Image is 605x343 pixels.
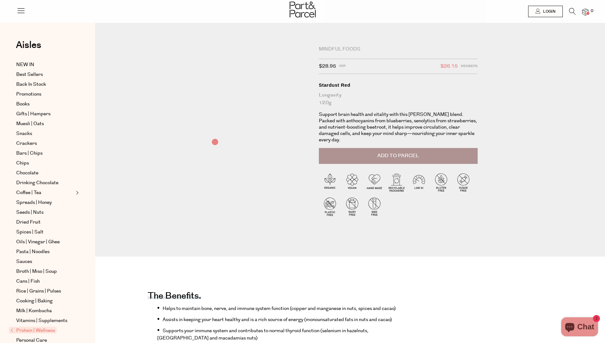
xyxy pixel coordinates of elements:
[16,219,41,226] span: Dried Fruit
[16,219,74,226] a: Dried Fruit
[341,171,363,193] img: P_P-ICONS-Live_Bec_V11_Vegan.svg
[452,171,474,193] img: P_P-ICONS-Live_Bec_V11_Sugar_Free.svg
[157,304,405,313] li: Helps to maintain bone, nerve, and immune system function (copper and manganese in nuts, spices a...
[319,62,336,71] span: $28.95
[319,46,478,52] div: Mindful Foods
[319,171,341,193] img: P_P-ICONS-Live_Bec_V11_Organic.svg
[363,171,386,193] img: P_P-ICONS-Live_Bec_V11_Handmade.svg
[16,287,74,295] a: Rice | Grains | Pulses
[16,317,67,325] span: Vitamins | Supplements
[16,71,74,78] a: Best Sellers
[16,209,74,216] a: Seeds | Nuts
[16,307,74,315] a: Milk | Kombucha
[218,335,256,341] span: macadamias nuts
[16,100,30,108] span: Books
[16,268,74,275] a: Broth | Miso | Soup
[582,9,588,15] a: 0
[16,91,74,98] a: Promotions
[16,81,46,88] span: Back In Stock
[589,8,595,14] span: 0
[319,91,478,107] div: Longevity 120g
[16,110,50,118] span: Gifts | Hampers
[290,2,316,17] img: Part&Parcel
[16,40,41,56] a: Aisles
[16,258,74,266] a: Sauces
[16,297,74,305] a: Cooking | Baking
[10,327,74,334] a: Protein | Wellness
[16,100,74,108] a: Books
[319,82,478,88] div: Stardust Red
[559,317,600,338] inbox-online-store-chat: Shopify online store chat
[16,287,61,295] span: Rice | Grains | Pulses
[319,148,478,164] button: Add to Parcel
[319,111,478,143] p: Support brain health and vitality with this [PERSON_NAME] blend. Packed with anthocyanins from bl...
[16,130,32,138] span: Snacks
[148,295,201,299] h4: The benefits.
[339,62,346,71] span: RRP
[16,248,74,256] a: Pasta | Noodles
[16,179,58,187] span: Drinking Chocolate
[16,150,43,157] span: Bars | Chips
[341,195,363,218] img: P_P-ICONS-Live_Bec_V11_Dairy_Free.svg
[16,258,32,266] span: Sauces
[16,317,74,325] a: Vitamins | Supplements
[430,171,452,193] img: P_P-ICONS-Live_Bec_V11_Gluten_Free.svg
[16,238,74,246] a: Oils | Vinegar | Ghee
[16,189,74,197] a: Coffee | Tea
[16,140,74,147] a: Crackers
[461,62,478,71] span: Members
[377,152,419,159] span: Add to Parcel
[440,62,458,71] span: $26.15
[16,238,60,246] span: Oils | Vinegar | Ghee
[16,140,37,147] span: Crackers
[16,81,74,88] a: Back In Stock
[16,179,74,187] a: Drinking Chocolate
[74,189,79,197] button: Expand/Collapse Coffee | Tea
[9,327,57,333] span: Protein | Wellness
[16,199,52,206] span: Spreads | Honey
[16,150,74,157] a: Bars | Chips
[541,9,555,14] span: Login
[16,120,44,128] span: Muesli | Oats
[16,159,29,167] span: Chips
[157,326,405,341] li: Supports your immune system and contributes to normal thyroid function (selenium in hazelnuts, [G...
[16,91,41,98] span: Promotions
[16,71,43,78] span: Best Sellers
[16,228,74,236] a: Spices | Salt
[16,110,74,118] a: Gifts | Hampers
[16,278,74,285] a: Cans | Fish
[16,209,44,216] span: Seeds | Nuts
[16,278,40,285] span: Cans | Fish
[16,228,44,236] span: Spices | Salt
[528,6,563,17] a: Login
[386,171,408,193] img: P_P-ICONS-Live_Bec_V11_Recyclable_Packaging.svg
[16,169,38,177] span: Chocolate
[16,248,50,256] span: Pasta | Noodles
[16,38,41,52] span: Aisles
[16,169,74,177] a: Chocolate
[16,199,74,206] a: Spreads | Honey
[16,130,74,138] a: Snacks
[16,307,52,315] span: Milk | Kombucha
[16,120,74,128] a: Muesli | Oats
[16,268,57,275] span: Broth | Miso | Soup
[16,297,53,305] span: Cooking | Baking
[16,61,74,69] a: NEW IN
[363,195,386,218] img: P_P-ICONS-Live_Bec_V11_GMO_Free.svg
[157,315,405,324] li: Assists in keeping your heart healthy and is a rich source of energy (monounsaturated fats in nut...
[408,171,430,193] img: P_P-ICONS-Live_Bec_V11_Low_Gi.svg
[16,189,41,197] span: Coffee | Tea
[16,61,34,69] span: NEW IN
[319,195,341,218] img: P_P-ICONS-Live_Bec_V11_Plastic_Free.svg
[16,159,74,167] a: Chips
